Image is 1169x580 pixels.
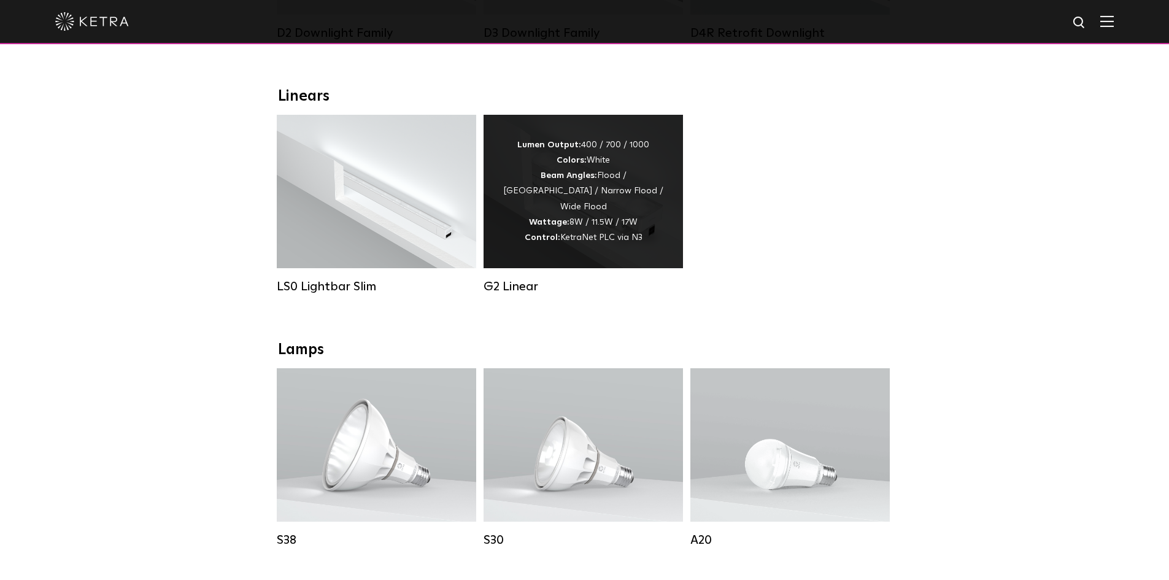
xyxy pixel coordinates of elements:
a: A20 Lumen Output:600 / 800Colors:White / BlackBase Type:E26 Edison Base / GU24Beam Angles:Omni-Di... [690,368,890,554]
div: A20 [690,533,890,547]
a: LS0 Lightbar Slim Lumen Output:200 / 350Colors:White / BlackControl:X96 Controller [277,115,476,300]
strong: Lumen Output: [517,141,581,149]
a: S38 Lumen Output:1100Colors:White / BlackBase Type:E26 Edison Base / GU24Beam Angles:10° / 25° / ... [277,368,476,554]
div: G2 Linear [484,279,683,294]
strong: Colors: [557,156,587,164]
div: LS0 Lightbar Slim [277,279,476,294]
img: Hamburger%20Nav.svg [1100,15,1114,27]
strong: Wattage: [529,218,569,226]
a: G2 Linear Lumen Output:400 / 700 / 1000Colors:WhiteBeam Angles:Flood / [GEOGRAPHIC_DATA] / Narrow... [484,115,683,300]
img: search icon [1072,15,1087,31]
img: ketra-logo-2019-white [55,12,129,31]
div: 400 / 700 / 1000 White Flood / [GEOGRAPHIC_DATA] / Narrow Flood / Wide Flood 8W / 11.5W / 17W Ket... [502,137,665,246]
div: Lamps [278,341,892,359]
div: Linears [278,88,892,106]
strong: Control: [525,233,560,242]
div: S30 [484,533,683,547]
strong: Beam Angles: [541,171,597,180]
a: S30 Lumen Output:1100Colors:White / BlackBase Type:E26 Edison Base / GU24Beam Angles:15° / 25° / ... [484,368,683,554]
div: S38 [277,533,476,547]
